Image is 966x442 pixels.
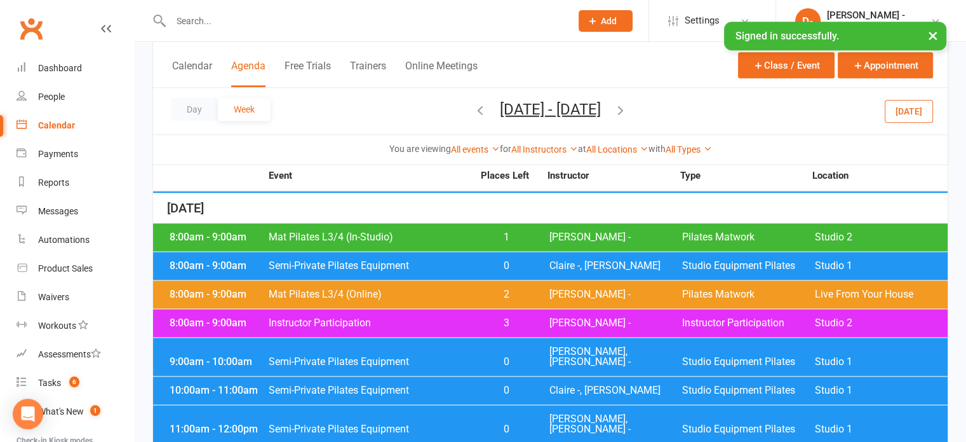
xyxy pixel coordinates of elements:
[815,357,948,367] span: Studio 1
[153,193,948,223] div: [DATE]
[827,10,906,21] div: [PERSON_NAME] -
[38,120,75,130] div: Calendar
[838,52,933,78] button: Appointment
[885,99,933,122] button: [DATE]
[17,397,134,426] a: What's New1
[38,321,76,331] div: Workouts
[549,385,682,396] span: Claire -, [PERSON_NAME]
[549,232,682,242] span: [PERSON_NAME] -
[166,261,268,271] div: 8:00am - 9:00am
[268,232,473,242] span: Mat Pilates L3/4 (In-Studio)
[549,347,682,367] span: [PERSON_NAME], [PERSON_NAME] -
[17,197,134,226] a: Messages
[451,144,500,155] a: All events
[13,399,43,429] div: Open Intercom Messenger
[682,357,815,367] span: Studio Equipment Pilates
[268,289,473,300] span: Mat Pilates L3/4 (Online)
[815,318,948,328] span: Studio 2
[218,98,271,121] button: Week
[17,54,134,83] a: Dashboard
[268,171,471,181] strong: Event
[17,83,134,111] a: People
[682,424,815,434] span: Studio Equipment Pilates
[549,414,682,434] span: [PERSON_NAME], [PERSON_NAME] -
[172,60,212,87] button: Calendar
[268,424,473,434] span: Semi-Private Pilates Equipment
[166,289,268,300] div: 8:00am - 9:00am
[17,369,134,397] a: Tasks 6
[38,206,78,216] div: Messages
[17,254,134,283] a: Product Sales
[473,289,540,300] span: 2
[405,60,478,87] button: Online Meetings
[389,144,451,154] strong: You are viewing
[511,144,578,155] a: All Instructors
[735,30,839,42] span: Signed in successfully.
[268,357,473,367] span: Semi-Private Pilates Equipment
[473,357,540,367] span: 0
[815,261,948,271] span: Studio 1
[166,385,268,396] div: 10:00am - 11:00am
[922,22,944,49] button: ×
[17,312,134,340] a: Workouts
[38,292,69,302] div: Waivers
[231,60,265,87] button: Agenda
[38,406,84,417] div: What's New
[17,111,134,140] a: Calendar
[680,171,812,181] strong: Type
[268,385,473,396] span: Semi-Private Pilates Equipment
[90,405,100,416] span: 1
[812,171,944,181] strong: Location
[268,318,473,328] span: Instructor Participation
[38,92,65,102] div: People
[38,149,78,159] div: Payments
[549,261,682,271] span: Claire -, [PERSON_NAME]
[350,60,386,87] button: Trainers
[666,144,712,155] a: All Types
[648,144,666,154] strong: with
[167,12,562,30] input: Search...
[473,385,540,396] span: 0
[549,318,682,328] span: [PERSON_NAME] -
[738,52,835,78] button: Class / Event
[471,171,538,181] strong: Places Left
[166,357,268,367] div: 9:00am - 10:00am
[815,385,948,396] span: Studio 1
[38,263,93,273] div: Product Sales
[500,100,601,118] button: [DATE] - [DATE]
[17,340,134,369] a: Assessments
[17,226,134,254] a: Automations
[15,13,47,45] a: Clubworx
[17,283,134,312] a: Waivers
[601,16,617,26] span: Add
[682,261,815,271] span: Studio Equipment Pilates
[473,424,540,434] span: 0
[166,232,268,242] div: 8:00am - 9:00am
[815,232,948,242] span: Studio 2
[586,144,648,155] a: All Locations
[17,140,134,169] a: Payments
[38,349,101,359] div: Assessments
[579,10,633,32] button: Add
[38,235,90,245] div: Automations
[171,98,218,121] button: Day
[682,385,815,396] span: Studio Equipment Pilates
[17,169,134,197] a: Reports
[500,144,511,154] strong: for
[166,424,268,434] div: 11:00am - 12:00pm
[578,144,586,154] strong: at
[815,289,948,300] span: Live From Your House
[795,8,821,34] div: D-
[815,424,948,434] span: Studio 1
[268,261,473,271] span: Semi-Private Pilates Equipment
[682,289,815,300] span: Pilates Matwork
[547,171,680,181] strong: Instructor
[38,378,61,388] div: Tasks
[38,63,82,73] div: Dashboard
[285,60,331,87] button: Free Trials
[685,6,720,35] span: Settings
[473,261,540,271] span: 0
[827,21,906,32] div: Pilates Can Manuka
[473,232,540,242] span: 1
[69,376,79,387] span: 6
